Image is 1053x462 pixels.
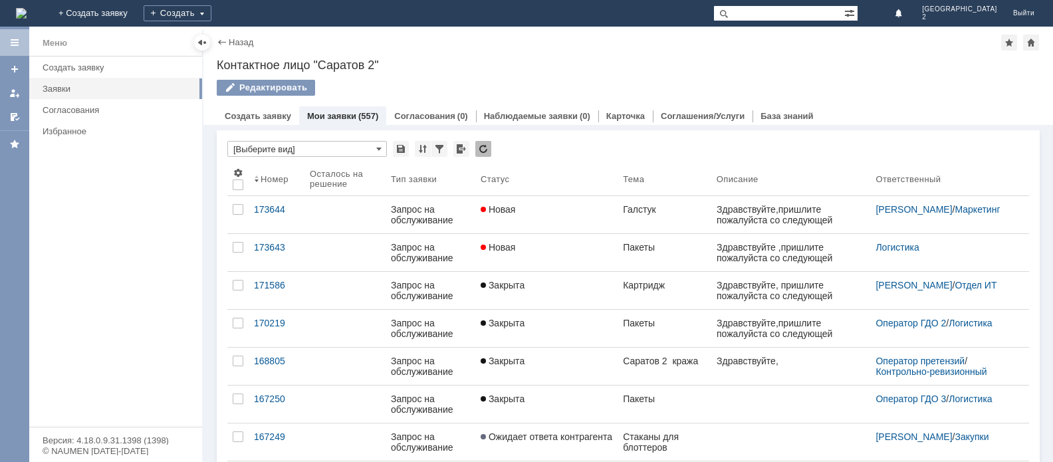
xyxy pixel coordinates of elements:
[457,111,468,121] div: (0)
[249,162,304,196] th: Номер
[876,204,1013,215] div: /
[254,356,299,366] div: 168805
[876,356,965,366] a: Оператор претензий
[922,13,997,21] span: 2
[876,280,1013,290] div: /
[922,5,997,13] span: [GEOGRAPHIC_DATA]
[4,106,25,128] a: Мои согласования
[217,58,1040,72] div: Контактное лицо "Саратов 2"
[431,141,447,157] div: Фильтрация...
[1023,35,1039,51] div: Сделать домашней страницей
[37,57,199,78] a: Создать заявку
[391,431,470,453] div: Запрос на обслуживание
[618,386,711,423] a: Пакеты
[386,386,475,423] a: Запрос на обслуживание
[618,423,711,461] a: Стаканы для блоттеров
[43,105,194,115] div: Согласования
[144,5,211,21] div: Создать
[249,386,304,423] a: 167250
[249,272,304,309] a: 171586
[876,431,952,442] a: [PERSON_NAME]
[453,141,469,157] div: Экспорт списка
[618,162,711,196] th: Тема
[481,318,525,328] span: Закрыта
[43,436,189,445] div: Версия: 4.18.0.9.31.1398 (1398)
[43,126,179,136] div: Избранное
[37,78,199,99] a: Заявки
[876,242,919,253] a: Логистика
[254,394,299,404] div: 167250
[481,204,516,215] span: Новая
[623,356,706,366] div: Саратов 2 кража
[43,84,194,94] div: Заявки
[386,162,475,196] th: Тип заявки
[391,318,470,339] div: Запрос на обслуживание
[475,386,618,423] a: Закрыта
[760,111,813,121] a: База знаний
[307,111,356,121] a: Мои заявки
[876,356,1013,377] div: /
[475,272,618,309] a: Закрыта
[618,196,711,233] a: Галстук
[955,280,996,290] a: Отдел ИТ
[386,234,475,271] a: Запрос на обслуживание
[481,431,612,442] span: Ожидает ответа контрагента
[623,242,706,253] div: Пакеты
[229,37,253,47] a: Назад
[4,82,25,104] a: Мои заявки
[876,280,952,290] a: [PERSON_NAME]
[254,280,299,290] div: 171586
[876,366,989,388] a: Контрольно-ревизионный отдел
[876,318,946,328] a: Оператор ГДО 2
[393,141,409,157] div: Сохранить вид
[876,394,1013,404] div: /
[254,242,299,253] div: 173643
[415,141,431,157] div: Сортировка...
[43,447,189,455] div: © NAUMEN [DATE]-[DATE]
[43,35,67,51] div: Меню
[249,196,304,233] a: 173644
[844,6,858,19] span: Расширенный поиск
[623,318,706,328] div: Пакеты
[391,280,470,301] div: Запрос на обслуживание
[876,318,1013,328] div: /
[394,111,455,121] a: Согласования
[386,196,475,233] a: Запрос на обслуживание
[481,174,509,184] div: Статус
[623,174,644,184] div: Тема
[391,174,437,184] div: Тип заявки
[876,204,952,215] a: [PERSON_NAME]
[661,111,745,121] a: Соглашения/Услуги
[618,348,711,385] a: Саратов 2 кража
[618,234,711,271] a: Пакеты
[43,62,194,72] div: Создать заявку
[391,356,470,377] div: Запрос на обслуживание
[606,111,645,121] a: Карточка
[254,431,299,442] div: 167249
[16,8,27,19] img: logo
[580,111,590,121] div: (0)
[618,310,711,347] a: Пакеты
[481,356,525,366] span: Закрыта
[618,272,711,309] a: Картридж
[391,204,470,225] div: Запрос на обслуживание
[254,318,299,328] div: 170219
[717,174,759,184] div: Описание
[876,394,946,404] a: Оператор ГДО 3
[249,310,304,347] a: 170219
[475,234,618,271] a: Новая
[386,272,475,309] a: Запрос на обслуживание
[481,394,525,404] span: Закрыта
[386,310,475,347] a: Запрос на обслуживание
[623,431,706,453] div: Стаканы для блоттеров
[304,162,386,196] th: Осталось на решение
[484,111,578,121] a: Наблюдаемые заявки
[475,141,491,157] div: Обновлять список
[386,423,475,461] a: Запрос на обслуживание
[955,431,989,442] a: Закупки
[475,196,618,233] a: Новая
[949,394,992,404] a: Логистика
[475,162,618,196] th: Статус
[249,423,304,461] a: 167249
[249,234,304,271] a: 173643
